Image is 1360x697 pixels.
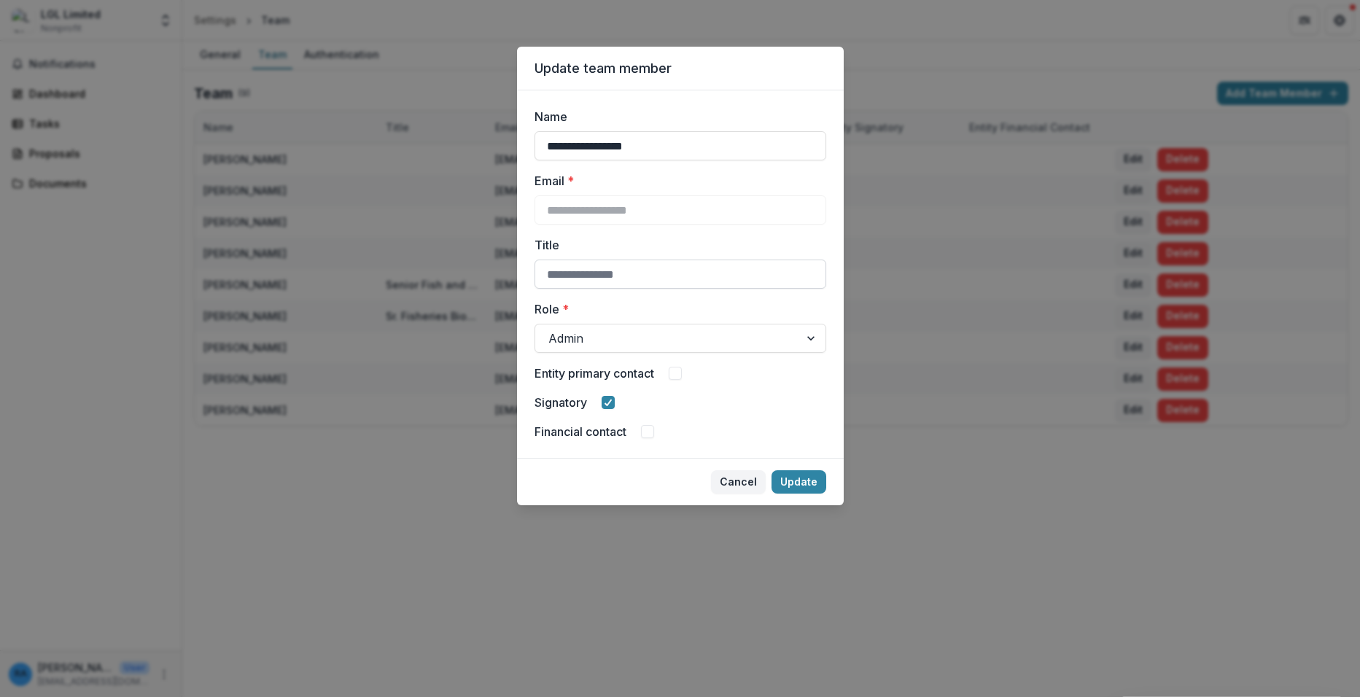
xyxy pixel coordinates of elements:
[535,300,817,318] label: Role
[535,172,817,190] label: Email
[535,365,654,382] label: Entity primary contact
[535,394,587,411] label: Signatory
[772,470,826,494] button: Update
[535,423,626,440] label: Financial contact
[535,108,817,125] label: Name
[711,470,766,494] button: Cancel
[517,47,844,90] header: Update team member
[535,236,817,254] label: Title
